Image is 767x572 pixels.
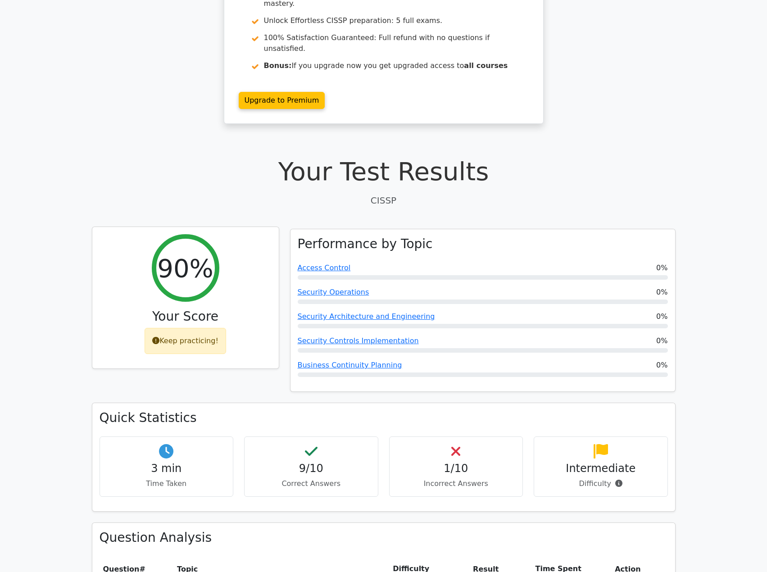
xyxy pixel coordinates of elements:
h2: 90% [157,253,213,283]
div: Keep practicing! [145,328,226,354]
span: 0% [656,360,667,371]
span: 0% [656,263,667,273]
p: Difficulty [541,478,660,489]
p: Incorrect Answers [397,478,516,489]
h3: Your Score [100,309,272,324]
h4: Intermediate [541,462,660,475]
a: Security Operations [298,288,369,296]
p: Time Taken [107,478,226,489]
a: Business Continuity Planning [298,361,402,369]
a: Upgrade to Premium [239,92,325,109]
h3: Quick Statistics [100,410,668,426]
a: Security Architecture and Engineering [298,312,435,321]
h4: 1/10 [397,462,516,475]
a: Access Control [298,263,351,272]
h4: 9/10 [252,462,371,475]
span: 0% [656,336,667,346]
h4: 3 min [107,462,226,475]
a: Security Controls Implementation [298,336,419,345]
h1: Your Test Results [92,156,676,186]
span: 0% [656,287,667,298]
h3: Performance by Topic [298,236,433,252]
p: Correct Answers [252,478,371,489]
span: 0% [656,311,667,322]
h3: Question Analysis [100,530,668,545]
p: CISSP [92,194,676,207]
